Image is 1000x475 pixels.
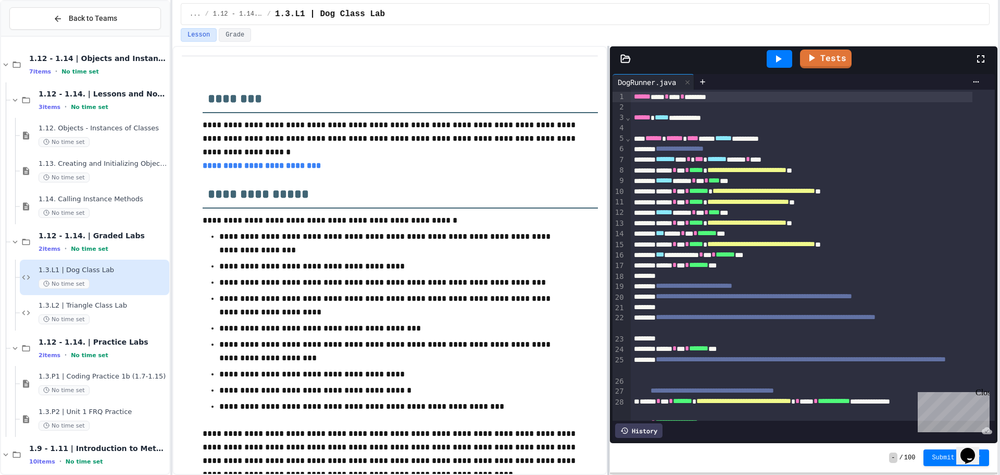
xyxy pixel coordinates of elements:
span: No time set [39,208,90,218]
span: No time set [39,314,90,324]
button: Back to Teams [9,7,161,30]
span: 1.9 - 1.11 | Introduction to Methods [29,444,167,453]
span: 7 items [29,68,51,75]
span: No time set [39,385,90,395]
span: No time set [66,458,103,465]
iframe: chat widget [914,388,990,432]
button: Grade [219,28,251,42]
span: 1.12 - 1.14. | Lessons and Notes [39,89,167,99]
span: No time set [39,421,90,431]
span: 10 items [29,458,55,465]
span: No time set [39,137,90,147]
span: No time set [61,68,99,75]
span: 1.3.L1 | Dog Class Lab [275,8,385,20]
span: 1.13. Creating and Initializing Objects: Constructors [39,160,167,168]
span: • [55,67,57,76]
span: No time set [71,352,108,359]
span: 1.12 - 1.14. | Graded Labs [213,10,263,18]
iframe: chat widget [956,433,990,465]
span: • [59,457,61,466]
span: 1.3.P1 | Coding Practice 1b (1.7-1.15) [39,372,167,381]
span: • [65,103,67,111]
span: No time set [71,104,108,111]
span: 1.3.P2 | Unit 1 FRQ Practice [39,408,167,417]
span: 1.12. Objects - Instances of Classes [39,124,167,133]
span: No time set [39,173,90,182]
span: 2 items [39,246,60,252]
span: ... [190,10,201,18]
span: No time set [71,246,108,252]
span: 1.12 - 1.14 | Objects and Instances of Classes [29,54,167,63]
span: Back to Teams [69,13,117,24]
span: / [267,10,271,18]
button: Lesson [181,28,217,42]
span: 1.12 - 1.14. | Graded Labs [39,231,167,240]
span: / [205,10,209,18]
span: 1.3.L1 | Dog Class Lab [39,266,167,275]
div: Chat with us now!Close [4,4,72,66]
span: 2 items [39,352,60,359]
span: No time set [39,279,90,289]
span: 1.3.L2 | Triangle Class Lab [39,301,167,310]
span: • [65,245,67,253]
span: 3 items [39,104,60,111]
span: 1.14. Calling Instance Methods [39,195,167,204]
span: • [65,351,67,359]
span: 1.12 - 1.14. | Practice Labs [39,337,167,347]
